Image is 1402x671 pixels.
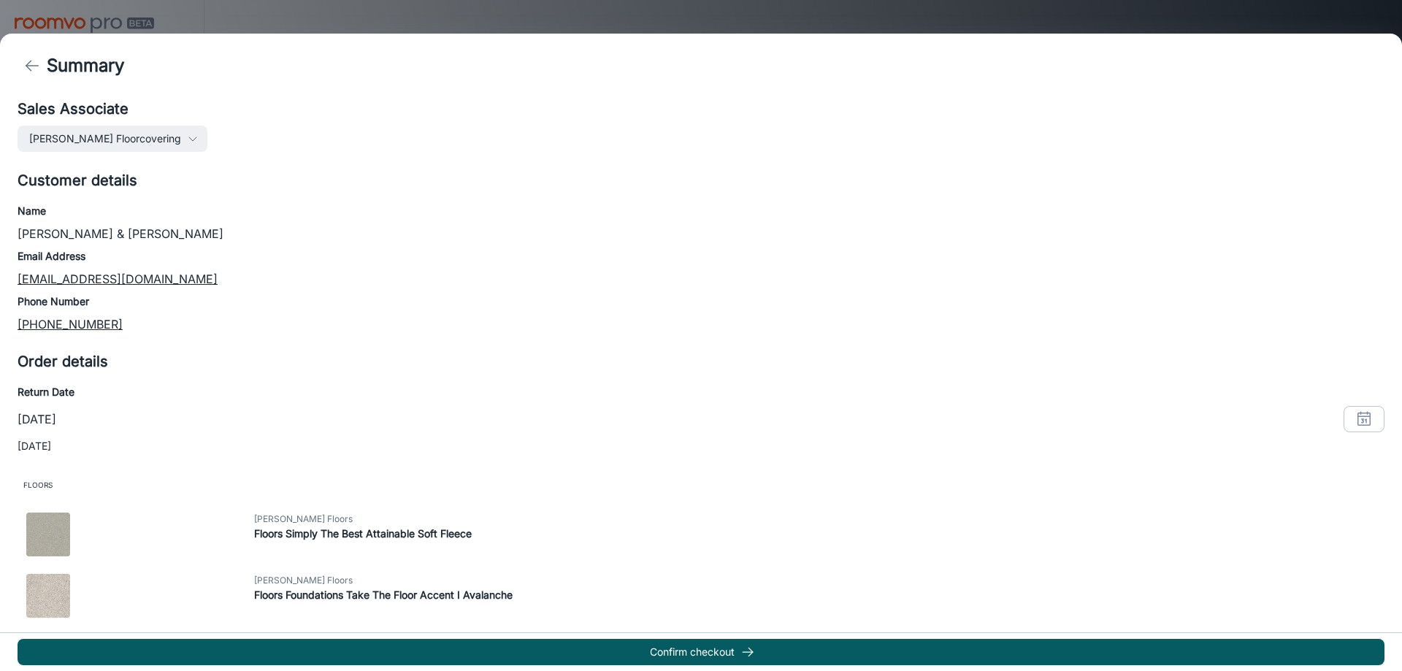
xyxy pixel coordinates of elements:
h4: Summary [47,53,124,79]
img: Floors Simply The Best Attainable Soft Fleece [26,513,70,556]
span: Floors [18,472,1384,498]
h6: Return Date [18,384,1384,400]
h6: Name [18,203,1384,219]
h5: Order details [18,350,1384,372]
a: [EMAIL_ADDRESS][DOMAIN_NAME] [18,272,218,286]
img: Floors Foundations Take The Floor Accent I Avalanche [26,574,70,618]
a: [PHONE_NUMBER] [18,317,123,331]
button: [PERSON_NAME] Floorcovering [18,126,207,152]
p: [DATE] [18,410,56,428]
h6: Phone Number [18,294,1384,310]
p: [DATE] [18,438,1384,454]
span: [PERSON_NAME] Floors [254,513,1387,526]
button: Confirm checkout [18,639,1384,665]
h5: Customer details [18,169,1384,191]
h6: Floors Foundations Take The Floor Accent I Avalanche [254,587,1387,603]
span: [PERSON_NAME] Floors [254,574,1387,587]
h6: Floors Simply The Best Attainable Soft Fleece [254,526,1387,542]
h5: Sales Associate [18,98,129,120]
p: [PERSON_NAME] & [PERSON_NAME] [18,225,1384,242]
button: back [18,51,47,80]
h6: Email Address [18,248,1384,264]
